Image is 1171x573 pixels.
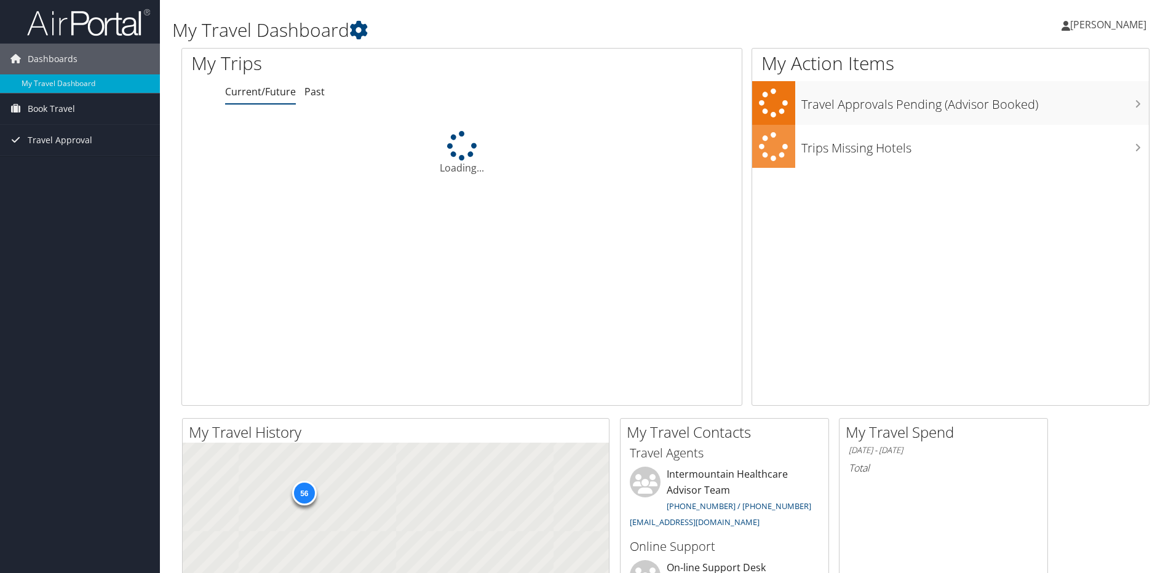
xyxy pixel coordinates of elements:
[1062,6,1159,43] a: [PERSON_NAME]
[752,50,1149,76] h1: My Action Items
[624,467,825,532] li: Intermountain Healthcare Advisor Team
[225,85,296,98] a: Current/Future
[849,461,1038,475] h6: Total
[627,422,828,443] h2: My Travel Contacts
[191,50,499,76] h1: My Trips
[172,17,830,43] h1: My Travel Dashboard
[849,445,1038,456] h6: [DATE] - [DATE]
[630,538,819,555] h3: Online Support
[28,125,92,156] span: Travel Approval
[667,500,811,512] a: [PHONE_NUMBER] / [PHONE_NUMBER]
[28,93,75,124] span: Book Travel
[304,85,325,98] a: Past
[630,445,819,462] h3: Travel Agents
[292,481,316,505] div: 56
[801,90,1149,113] h3: Travel Approvals Pending (Advisor Booked)
[752,81,1149,125] a: Travel Approvals Pending (Advisor Booked)
[27,8,150,37] img: airportal-logo.png
[846,422,1047,443] h2: My Travel Spend
[630,516,760,528] a: [EMAIL_ADDRESS][DOMAIN_NAME]
[182,131,742,175] div: Loading...
[28,44,77,74] span: Dashboards
[752,125,1149,168] a: Trips Missing Hotels
[1070,18,1146,31] span: [PERSON_NAME]
[189,422,609,443] h2: My Travel History
[801,133,1149,157] h3: Trips Missing Hotels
